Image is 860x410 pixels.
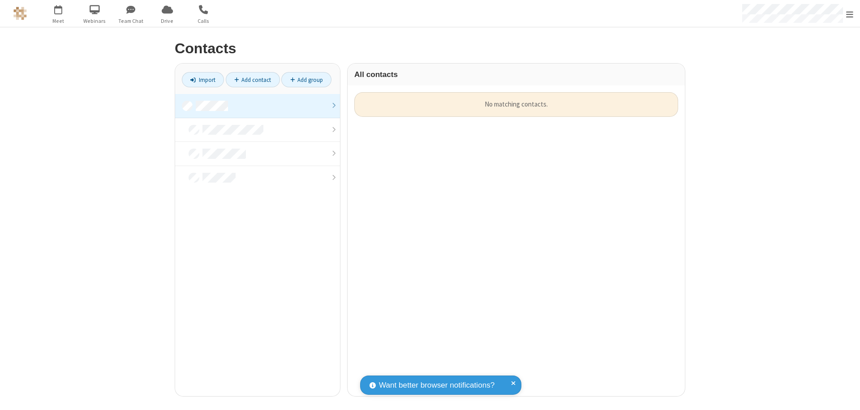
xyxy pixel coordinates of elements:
[187,17,220,25] span: Calls
[78,17,112,25] span: Webinars
[150,17,184,25] span: Drive
[182,72,224,87] a: Import
[226,72,280,87] a: Add contact
[348,85,685,396] div: grid
[114,17,148,25] span: Team Chat
[838,387,853,404] iframe: Chat
[354,92,678,117] div: No matching contacts.
[379,380,494,391] span: Want better browser notifications?
[42,17,75,25] span: Meet
[13,7,27,20] img: QA Selenium DO NOT DELETE OR CHANGE
[281,72,331,87] a: Add group
[354,70,678,79] h3: All contacts
[175,41,685,56] h2: Contacts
